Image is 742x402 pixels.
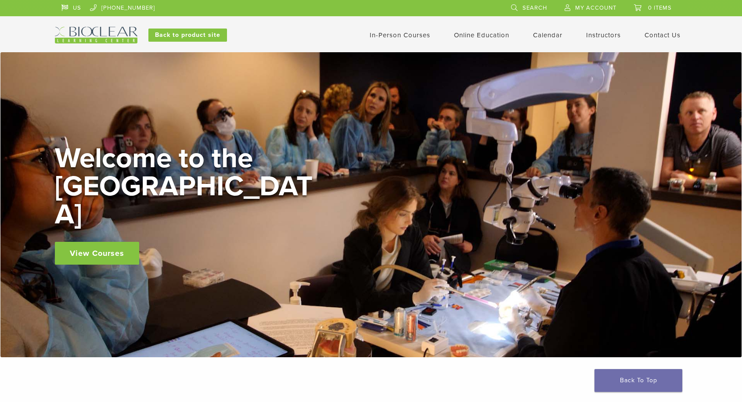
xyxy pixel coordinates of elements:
[55,27,137,43] img: Bioclear
[454,31,509,39] a: Online Education
[586,31,621,39] a: Instructors
[594,369,682,392] a: Back To Top
[148,29,227,42] a: Back to product site
[533,31,562,39] a: Calendar
[645,31,681,39] a: Contact Us
[575,4,616,11] span: My Account
[55,242,139,265] a: View Courses
[648,4,672,11] span: 0 items
[522,4,547,11] span: Search
[55,144,318,229] h2: Welcome to the [GEOGRAPHIC_DATA]
[370,31,430,39] a: In-Person Courses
